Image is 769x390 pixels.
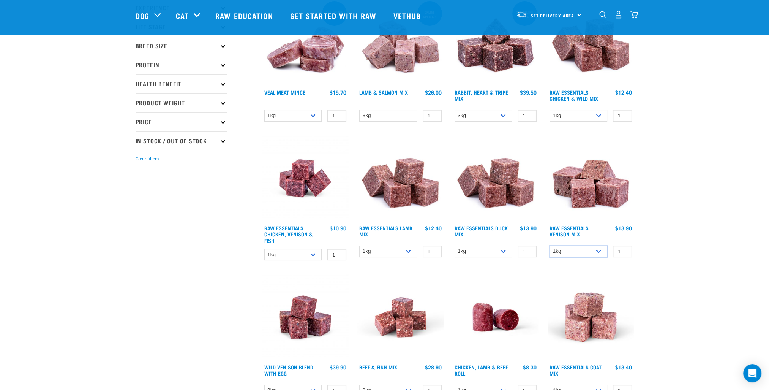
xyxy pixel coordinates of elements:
p: Price [136,112,227,131]
input: 1 [518,110,537,122]
input: 1 [518,246,537,257]
p: In Stock / Out Of Stock [136,131,227,150]
a: Wild Venison Blend with Egg [264,366,313,374]
img: Beef Mackerel 1 [357,274,444,360]
div: $39.50 [520,89,537,95]
input: 1 [423,110,442,122]
div: Open Intercom Messenger [743,364,761,382]
a: Raw Essentials Venison Mix [550,227,589,235]
img: Venison Egg 1616 [262,274,349,360]
a: Raw Essentials Duck Mix [455,227,508,235]
img: van-moving.png [516,11,527,18]
div: $10.90 [330,225,346,231]
div: $15.70 [330,89,346,95]
a: Get started with Raw [283,0,386,31]
img: 1113 RE Venison Mix 01 [548,135,634,222]
div: $8.30 [523,364,537,370]
img: ?1041 RE Lamb Mix 01 [453,135,539,222]
a: Vethub [386,0,431,31]
a: Raw Essentials Chicken & Wild Mix [550,91,598,100]
p: Protein [136,55,227,74]
img: home-icon-1@2x.png [599,11,606,18]
div: $13.90 [615,225,632,231]
div: $39.90 [330,364,346,370]
input: 1 [327,110,346,122]
a: Raw Essentials Chicken, Venison & Fish [264,227,313,241]
img: home-icon@2x.png [630,11,638,19]
span: Set Delivery Area [531,14,575,17]
a: Veal Meat Mince [264,91,305,94]
img: ?1041 RE Lamb Mix 01 [357,135,444,222]
input: 1 [613,110,632,122]
a: Rabbit, Heart & Tripe Mix [455,91,508,100]
div: $26.00 [425,89,442,95]
div: $12.40 [425,225,442,231]
input: 1 [423,246,442,257]
div: $13.40 [615,364,632,370]
a: Raw Education [208,0,282,31]
img: Raw Essentials Chicken Lamb Beef Bulk Minced Raw Dog Food Roll Unwrapped [453,274,539,360]
a: Raw Essentials Lamb Mix [359,227,412,235]
input: 1 [613,246,632,257]
a: Lamb & Salmon Mix [359,91,408,94]
a: Raw Essentials Goat Mix [550,366,602,374]
div: $13.90 [520,225,537,231]
a: Dog [136,10,149,21]
div: $12.40 [615,89,632,95]
a: Cat [176,10,189,21]
a: Beef & Fish Mix [359,366,397,368]
p: Breed Size [136,36,227,55]
img: Chicken Venison mix 1655 [262,135,349,222]
button: Clear filters [136,155,159,162]
input: 1 [327,249,346,261]
p: Product Weight [136,93,227,112]
img: Goat M Ix 38448 [548,274,634,360]
p: Health Benefit [136,74,227,93]
img: user.png [614,11,622,19]
a: Chicken, Lamb & Beef Roll [455,366,508,374]
div: $28.90 [425,364,442,370]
